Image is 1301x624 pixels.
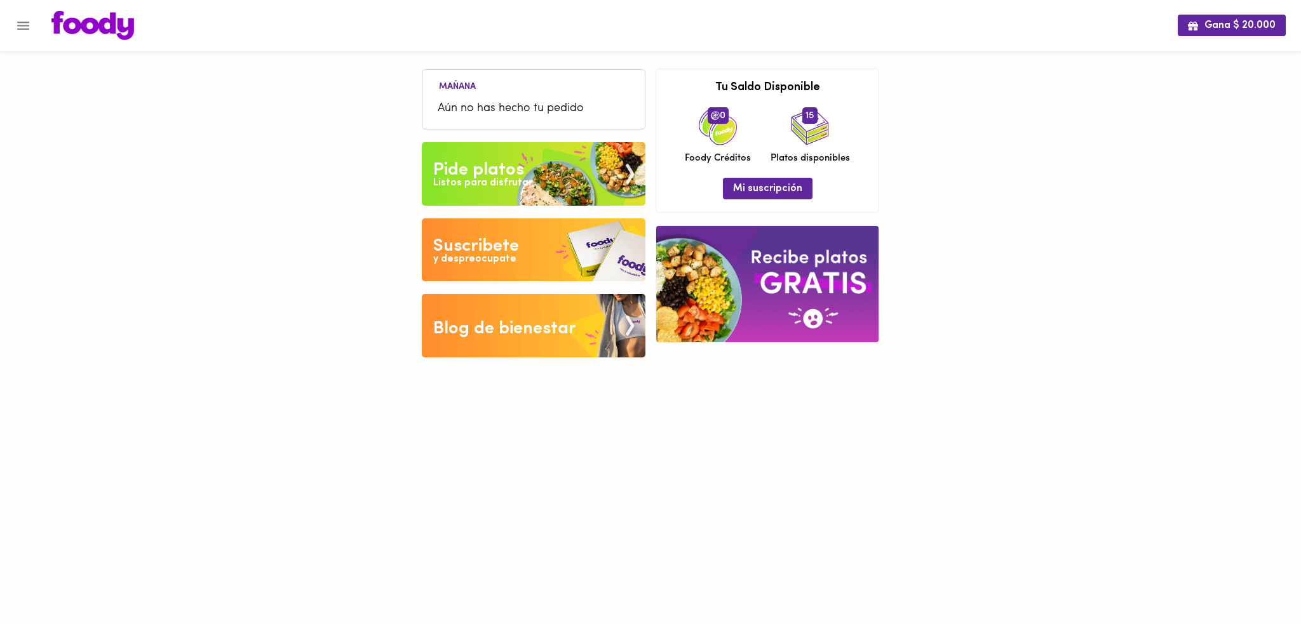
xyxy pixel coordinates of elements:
[656,226,879,342] img: referral-banner.png
[422,142,645,206] img: Pide un Platos
[1178,15,1286,36] button: Gana $ 20.000
[433,252,516,267] div: y despreocupate
[433,234,519,259] div: Suscribete
[708,107,729,124] span: 0
[1188,20,1276,32] span: Gana $ 20.000
[711,111,720,120] img: foody-creditos.png
[429,79,486,91] li: Mañana
[802,107,818,124] span: 15
[438,100,630,117] span: Aún no has hecho tu pedido
[433,316,576,342] div: Blog de bienestar
[422,218,645,282] img: Disfruta bajar de peso
[433,157,524,183] div: Pide platos
[699,107,737,145] img: credits-package.png
[791,107,829,145] img: icon_dishes.png
[422,294,645,357] img: Blog de bienestar
[51,11,134,40] img: logo.png
[433,176,532,190] div: Listos para disfrutar
[8,10,39,41] button: Menu
[1227,550,1288,611] iframe: Messagebird Livechat Widget
[733,183,802,195] span: Mi suscripción
[771,152,850,165] span: Platos disponibles
[723,178,812,199] button: Mi suscripción
[685,152,751,165] span: Foody Créditos
[666,82,869,95] h3: Tu Saldo Disponible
